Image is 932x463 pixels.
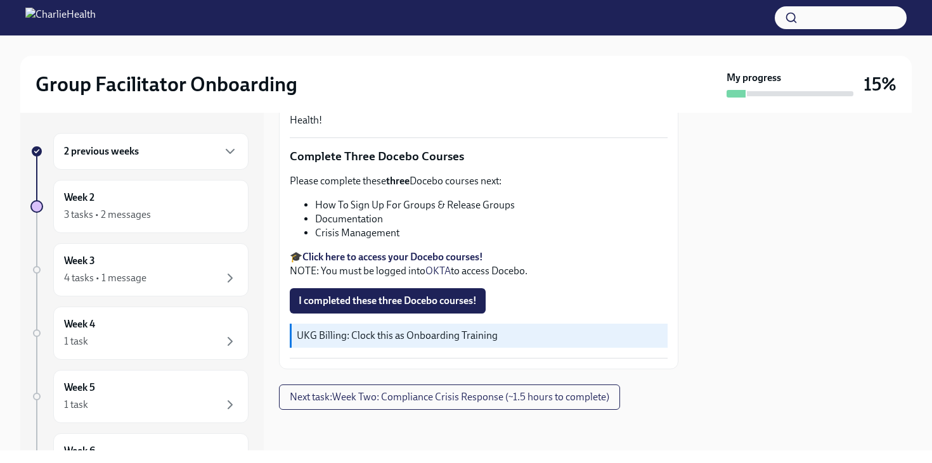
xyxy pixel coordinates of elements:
[30,307,249,360] a: Week 41 task
[302,251,483,263] a: Click here to access your Docebo courses!
[64,398,88,412] div: 1 task
[315,226,668,240] li: Crisis Management
[30,370,249,423] a: Week 51 task
[425,265,451,277] a: OKTA
[36,72,297,97] h2: Group Facilitator Onboarding
[299,295,477,307] span: I completed these three Docebo courses!
[279,384,620,410] button: Next task:Week Two: Compliance Crisis Response (~1.5 hours to complete)
[30,243,249,296] a: Week 34 tasks • 1 message
[64,334,88,348] div: 1 task
[290,288,486,314] button: I completed these three Docebo courses!
[53,133,249,170] div: 2 previous weeks
[315,198,668,212] li: How To Sign Up For Groups & Release Groups
[290,148,668,165] p: Complete Three Docebo Courses
[64,254,95,268] h6: Week 3
[727,71,781,85] strong: My progress
[290,99,668,127] p: There are a few core MyDot processes you must learn to be successful here at Charlie Health!
[864,73,896,96] h3: 15%
[64,191,94,205] h6: Week 2
[290,250,668,278] p: 🎓 NOTE: You must be logged into to access Docebo.
[315,212,668,226] li: Documentation
[64,144,139,158] h6: 2 previous weeks
[64,444,95,458] h6: Week 6
[290,174,668,188] p: Please complete these Docebo courses next:
[297,329,663,343] p: UKG Billing: Clock this as Onboarding Training
[25,8,96,28] img: CharlieHealth
[386,175,410,187] strong: three
[64,381,95,395] h6: Week 5
[290,391,609,403] span: Next task : Week Two: Compliance Crisis Response (~1.5 hours to complete)
[64,271,146,285] div: 4 tasks • 1 message
[64,208,151,222] div: 3 tasks • 2 messages
[64,317,95,331] h6: Week 4
[30,180,249,233] a: Week 23 tasks • 2 messages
